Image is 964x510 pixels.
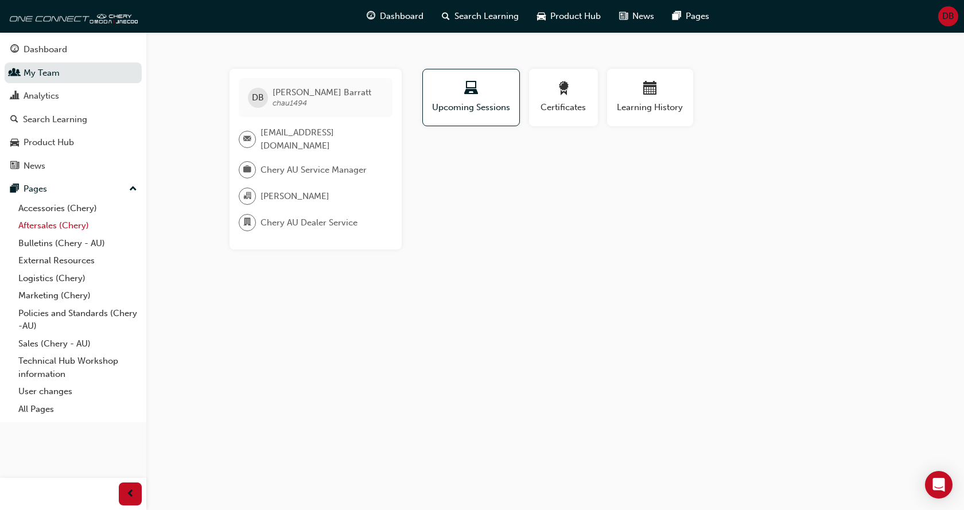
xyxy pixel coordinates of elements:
div: Search Learning [23,113,87,126]
div: Open Intercom Messenger [925,471,953,499]
button: DB [938,6,958,26]
span: Certificates [538,101,589,114]
div: Dashboard [24,43,67,56]
a: Sales (Chery - AU) [14,335,142,353]
span: news-icon [619,9,628,24]
span: briefcase-icon [243,162,251,177]
span: car-icon [10,138,19,148]
a: Dashboard [5,39,142,60]
span: car-icon [537,9,546,24]
div: News [24,159,45,173]
a: Search Learning [5,109,142,130]
span: news-icon [10,161,19,172]
span: guage-icon [367,9,375,24]
span: Dashboard [380,10,423,23]
span: award-icon [557,81,570,97]
span: [PERSON_NAME] [261,190,329,203]
a: My Team [5,63,142,84]
button: Learning History [607,69,693,126]
a: Bulletins (Chery - AU) [14,235,142,252]
span: chau1494 [273,98,307,108]
a: Analytics [5,85,142,107]
span: Pages [686,10,709,23]
span: guage-icon [10,45,19,55]
a: Policies and Standards (Chery -AU) [14,305,142,335]
span: prev-icon [126,487,135,501]
span: up-icon [129,182,137,197]
a: Accessories (Chery) [14,200,142,217]
span: [PERSON_NAME] Barratt [273,87,371,98]
span: Chery AU Dealer Service [261,216,357,229]
div: Analytics [24,89,59,103]
a: Product Hub [5,132,142,153]
a: Technical Hub Workshop information [14,352,142,383]
div: Product Hub [24,136,74,149]
span: department-icon [243,215,251,230]
a: External Resources [14,252,142,270]
span: pages-icon [10,184,19,194]
a: Logistics (Chery) [14,270,142,287]
a: news-iconNews [610,5,663,28]
img: oneconnect [6,5,138,28]
span: News [632,10,654,23]
div: Pages [24,182,47,196]
a: search-iconSearch Learning [433,5,528,28]
a: car-iconProduct Hub [528,5,610,28]
a: All Pages [14,400,142,418]
span: DB [252,91,264,104]
span: calendar-icon [643,81,657,97]
a: Marketing (Chery) [14,287,142,305]
button: Certificates [529,69,598,126]
a: guage-iconDashboard [357,5,433,28]
span: Upcoming Sessions [432,101,511,114]
span: search-icon [442,9,450,24]
button: DashboardMy TeamAnalyticsSearch LearningProduct HubNews [5,37,142,178]
span: Chery AU Service Manager [261,163,367,177]
span: laptop-icon [464,81,478,97]
button: Pages [5,178,142,200]
span: DB [942,10,954,23]
a: Aftersales (Chery) [14,217,142,235]
span: Search Learning [454,10,519,23]
span: pages-icon [673,9,681,24]
span: chart-icon [10,91,19,102]
span: people-icon [10,68,19,79]
span: email-icon [243,132,251,147]
a: User changes [14,383,142,400]
span: [EMAIL_ADDRESS][DOMAIN_NAME] [261,126,383,152]
span: Learning History [616,101,685,114]
a: pages-iconPages [663,5,718,28]
span: Product Hub [550,10,601,23]
span: organisation-icon [243,189,251,204]
span: search-icon [10,115,18,125]
button: Upcoming Sessions [422,69,520,126]
a: News [5,155,142,177]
